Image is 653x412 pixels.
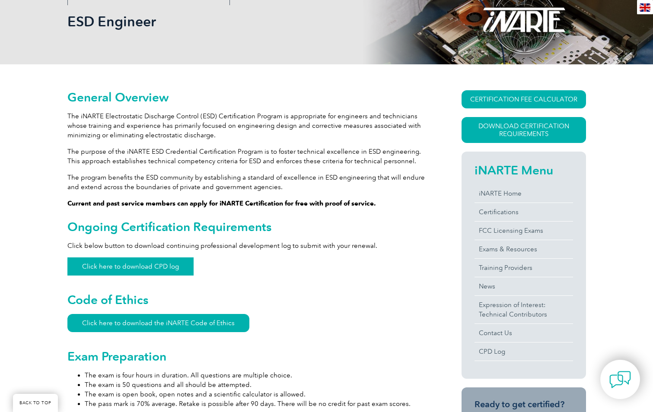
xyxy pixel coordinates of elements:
h2: Exam Preparation [67,349,430,363]
a: Training Providers [475,259,573,277]
a: iNARTE Home [475,184,573,203]
p: The iNARTE Electrostatic Discharge Control (ESD) Certification Program is appropriate for enginee... [67,111,430,140]
p: The purpose of the iNARTE ESD Credential Certification Program is to foster technical excellence ... [67,147,430,166]
h2: iNARTE Menu [475,163,573,177]
li: The pass mark is 70% average. Retake is possible after 90 days. There will be no credit for past ... [85,399,430,409]
h1: ESD Engineer [67,13,399,30]
a: Click here to download CPD log [67,257,194,276]
a: Download Certification Requirements [462,117,586,143]
a: Exams & Resources [475,240,573,258]
img: contact-chat.png [609,369,631,390]
a: Contact Us [475,324,573,342]
strong: Current and past service members can apply for iNARTE Certification for free with proof of service. [67,200,376,207]
li: The exam is open book, open notes and a scientific calculator is allowed. [85,390,430,399]
p: Click below button to download continuing professional development log to submit with your renewal. [67,241,430,250]
a: CPD Log [475,342,573,361]
li: The exam is 50 questions and all should be attempted. [85,380,430,390]
a: BACK TO TOP [13,394,58,412]
h2: Ongoing Certification Requirements [67,220,430,234]
a: Expression of Interest:Technical Contributors [475,296,573,323]
h3: Ready to get certified? [475,399,573,410]
a: CERTIFICATION FEE CALCULATOR [462,90,586,108]
h2: Code of Ethics [67,293,430,307]
a: Click here to download the iNARTE Code of Ethics [67,314,249,332]
a: Certifications [475,203,573,221]
h2: General Overview [67,90,430,104]
li: The exam is four hours in duration. All questions are multiple choice. [85,371,430,380]
img: en [640,3,650,12]
a: FCC Licensing Exams [475,222,573,240]
a: News [475,277,573,295]
p: The program benefits the ESD community by establishing a standard of excellence in ESD engineerin... [67,173,430,192]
